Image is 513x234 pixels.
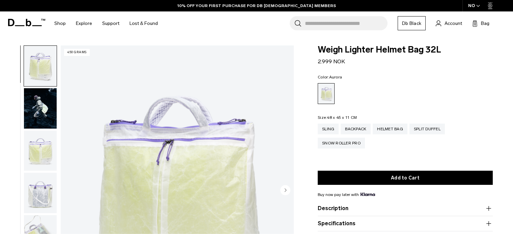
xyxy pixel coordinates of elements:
[318,138,365,148] a: Snow Roller Pro
[327,115,357,120] span: 48 x 45 x 11 CM
[130,11,158,35] a: Lost & Found
[24,173,57,213] img: Weigh_Lighter_Helmet_Bag_32L_3.png
[445,20,462,27] span: Account
[318,124,339,134] a: Sling
[341,124,371,134] a: Backpack
[76,11,92,35] a: Explore
[280,185,290,196] button: Next slide
[24,130,57,171] button: Weigh_Lighter_Helmet_Bag_32L_2.png
[318,58,345,65] span: 2.999 NOK
[318,204,493,212] button: Description
[318,192,375,198] span: Buy now pay later with
[361,193,375,196] img: {"height" => 20, "alt" => "Klarna"}
[318,220,493,228] button: Specifications
[329,75,342,79] span: Aurora
[373,124,407,134] a: Helmet Bag
[64,49,90,56] p: 450 grams
[409,124,445,134] a: Split Duffel
[318,83,335,104] a: Aurora
[24,45,57,87] button: Weigh_Lighter_Helmet_Bag_32L_1.png
[49,11,163,35] nav: Main Navigation
[398,16,426,30] a: Db Black
[24,46,57,86] img: Weigh_Lighter_Helmet_Bag_32L_1.png
[54,11,66,35] a: Shop
[472,19,489,27] button: Bag
[102,11,119,35] a: Support
[481,20,489,27] span: Bag
[318,75,342,79] legend: Color:
[318,45,493,54] span: Weigh Lighter Helmet Bag 32L
[436,19,462,27] a: Account
[318,171,493,185] button: Add to Cart
[177,3,336,9] a: 10% OFF YOUR FIRST PURCHASE FOR DB [DEMOGRAPHIC_DATA] MEMBERS
[24,131,57,171] img: Weigh_Lighter_Helmet_Bag_32L_2.png
[24,88,57,129] img: Weigh_Lighter_Helmetbag_32L_Lifestyle.png
[318,115,357,120] legend: Size:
